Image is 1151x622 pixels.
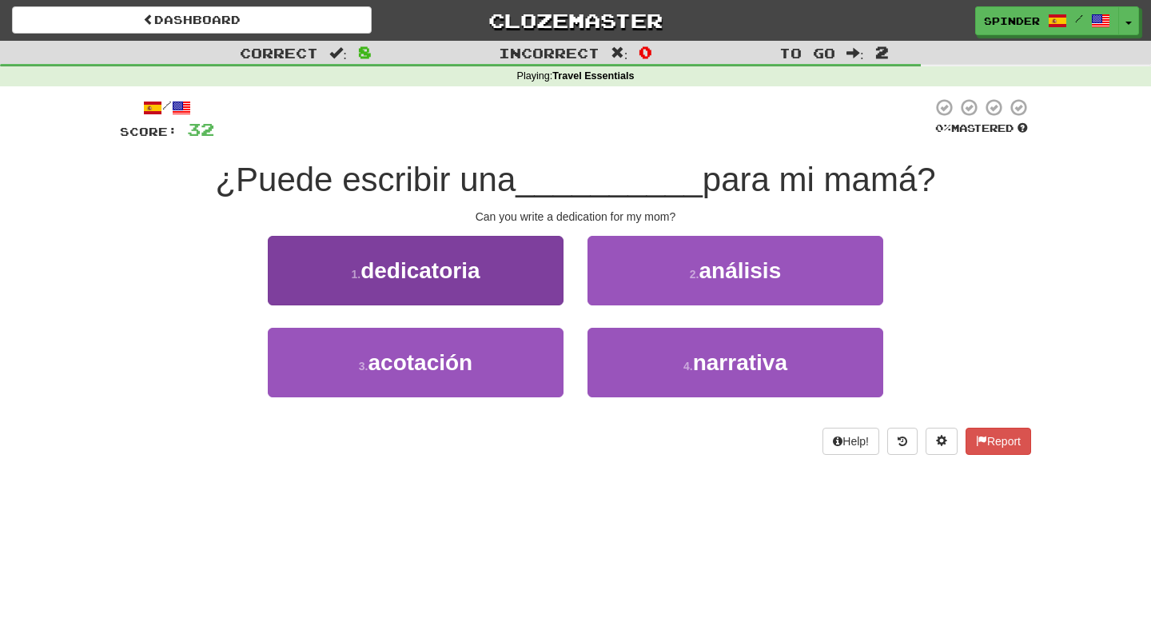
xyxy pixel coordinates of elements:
[268,236,564,305] button: 1.dedicatoria
[368,350,472,375] span: acotación
[120,209,1031,225] div: Can you write a dedication for my mom?
[240,45,318,61] span: Correct
[966,428,1031,455] button: Report
[875,42,889,62] span: 2
[822,428,879,455] button: Help!
[268,328,564,397] button: 3.acotación
[932,122,1031,136] div: Mastered
[360,258,480,283] span: dedicatoria
[611,46,628,60] span: :
[683,360,693,373] small: 4 .
[690,268,699,281] small: 2 .
[516,161,703,198] span: __________
[358,42,372,62] span: 8
[187,119,214,139] span: 32
[359,360,368,373] small: 3 .
[120,125,177,138] span: Score:
[12,6,372,34] a: Dashboard
[779,45,835,61] span: To go
[975,6,1119,35] a: Spinder /
[329,46,347,60] span: :
[1075,13,1083,24] span: /
[693,350,787,375] span: narrativa
[215,161,516,198] span: ¿Puede escribir una
[887,428,918,455] button: Round history (alt+y)
[396,6,755,34] a: Clozemaster
[351,268,360,281] small: 1 .
[639,42,652,62] span: 0
[499,45,599,61] span: Incorrect
[846,46,864,60] span: :
[703,161,936,198] span: para mi mamá?
[552,70,634,82] strong: Travel Essentials
[587,236,883,305] button: 2.análisis
[587,328,883,397] button: 4.narrativa
[120,98,214,118] div: /
[984,14,1040,28] span: Spinder
[699,258,781,283] span: análisis
[935,122,951,134] span: 0 %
